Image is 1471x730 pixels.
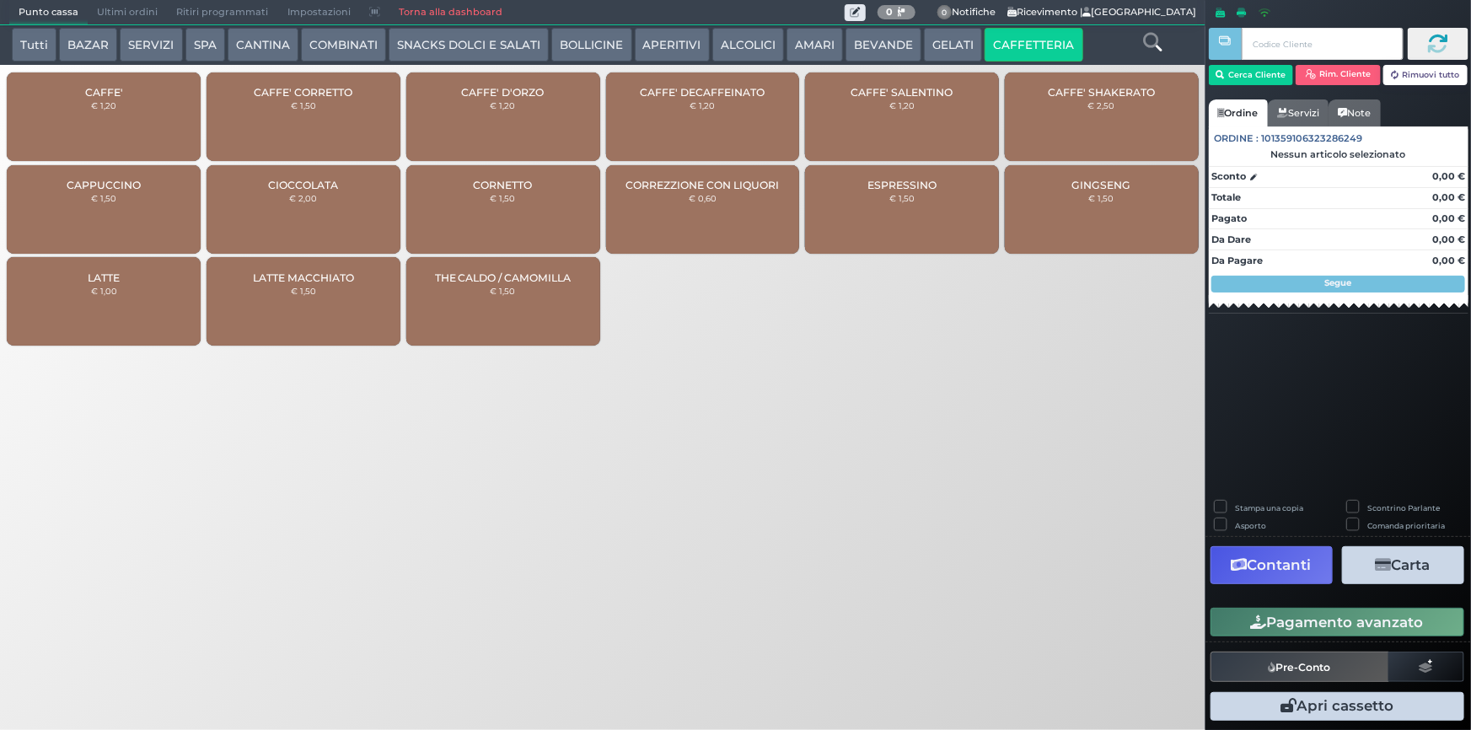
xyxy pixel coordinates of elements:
span: Ultimi ordini [88,1,167,24]
button: Rim. Cliente [1296,65,1381,85]
label: Scontrino Parlante [1368,502,1441,513]
strong: Segue [1325,277,1352,288]
button: SNACKS DOLCI E SALATI [389,28,549,62]
strong: 0,00 € [1432,212,1465,224]
small: € 1,20 [889,100,915,110]
button: Contanti [1211,546,1333,584]
strong: 0,00 € [1432,191,1465,203]
button: Carta [1342,546,1464,584]
button: COMBINATI [301,28,386,62]
small: € 2,50 [1088,100,1115,110]
button: BEVANDE [846,28,921,62]
button: Cerca Cliente [1209,65,1294,85]
label: Stampa una copia [1235,502,1303,513]
button: Pagamento avanzato [1211,608,1464,636]
small: € 1,00 [91,286,117,296]
span: Ritiri programmati [167,1,277,24]
span: CAFFE' SALENTINO [851,86,953,99]
div: Nessun articolo selezionato [1209,148,1468,160]
small: € 1,50 [491,286,516,296]
button: CAFFETTERIA [985,28,1082,62]
span: CAFFE' DECAFFEINATO [640,86,765,99]
small: € 1,50 [291,286,316,296]
small: € 1,50 [491,193,516,203]
span: Ordine : [1215,132,1259,146]
button: SERVIZI [120,28,182,62]
span: CAFFE' SHAKERATO [1048,86,1155,99]
strong: 0,00 € [1432,170,1465,182]
span: 0 [937,5,953,20]
button: APERITIVI [635,28,710,62]
span: Impostazioni [278,1,360,24]
span: LATTE MACCHIATO [253,271,354,284]
button: Pre-Conto [1211,652,1389,682]
a: Note [1329,99,1380,126]
strong: 0,00 € [1432,233,1465,245]
a: Ordine [1209,99,1268,126]
strong: Da Pagare [1211,255,1263,266]
label: Asporto [1235,520,1266,531]
span: ESPRESSINO [867,179,937,191]
button: Rimuovi tutto [1383,65,1468,85]
small: € 1,20 [491,100,516,110]
span: CAFFE' D'ORZO [462,86,545,99]
small: € 2,00 [289,193,317,203]
strong: Pagato [1211,212,1247,224]
small: € 1,20 [91,100,116,110]
strong: Totale [1211,191,1241,203]
small: € 1,20 [690,100,715,110]
button: Tutti [12,28,56,62]
span: 101359106323286249 [1262,132,1363,146]
span: GINGSENG [1072,179,1131,191]
a: Torna alla dashboard [389,1,512,24]
button: AMARI [787,28,843,62]
span: CAPPUCCINO [67,179,141,191]
strong: 0,00 € [1432,255,1465,266]
a: Servizi [1268,99,1329,126]
button: BAZAR [59,28,117,62]
button: ALCOLICI [712,28,784,62]
button: CANTINA [228,28,298,62]
span: CAFFE' CORRETTO [254,86,352,99]
span: THE CALDO / CAMOMILLA [435,271,572,284]
span: Punto cassa [9,1,88,24]
small: € 0,60 [689,193,717,203]
small: € 1,50 [1089,193,1114,203]
label: Comanda prioritaria [1368,520,1446,531]
span: CORREZZIONE CON LIQUORI [625,179,779,191]
small: € 1,50 [291,100,316,110]
span: CAFFE' [85,86,123,99]
span: CIOCCOLATA [268,179,338,191]
button: SPA [185,28,225,62]
input: Codice Cliente [1242,28,1403,60]
button: BOLLICINE [551,28,631,62]
strong: Sconto [1211,169,1246,184]
button: Apri cassetto [1211,692,1464,721]
small: € 1,50 [91,193,116,203]
strong: Da Dare [1211,233,1251,245]
b: 0 [886,6,893,18]
small: € 1,50 [889,193,915,203]
span: LATTE [88,271,120,284]
button: GELATI [924,28,982,62]
span: CORNETTO [474,179,533,191]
